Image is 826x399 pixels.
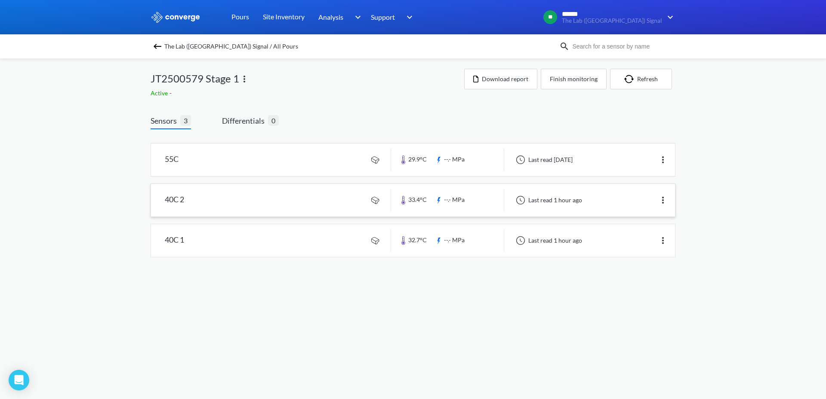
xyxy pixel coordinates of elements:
[570,42,674,51] input: Search for a sensor by name
[180,115,191,126] span: 3
[151,115,180,127] span: Sensors
[239,74,250,84] img: more.svg
[559,41,570,52] img: icon-search.svg
[222,115,268,127] span: Differentials
[152,41,163,52] img: backspace.svg
[610,69,672,89] button: Refresh
[473,76,478,82] img: icon-file.svg
[562,18,662,24] span: The Lab ([GEOGRAPHIC_DATA]) Signal
[464,69,537,89] button: Download report
[658,235,668,246] img: more.svg
[658,195,668,205] img: more.svg
[151,70,239,87] span: JT2500579 Stage 1
[318,12,343,22] span: Analysis
[349,12,363,22] img: downArrow.svg
[658,155,668,165] img: more.svg
[268,115,279,126] span: 0
[9,370,29,390] div: Open Intercom Messenger
[541,69,607,89] button: Finish monitoring
[662,12,675,22] img: downArrow.svg
[371,12,395,22] span: Support
[164,40,298,52] span: The Lab ([GEOGRAPHIC_DATA]) Signal / All Pours
[170,89,173,97] span: -
[401,12,415,22] img: downArrow.svg
[151,89,170,97] span: Active
[151,12,200,23] img: logo_ewhite.svg
[624,75,637,83] img: icon-refresh.svg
